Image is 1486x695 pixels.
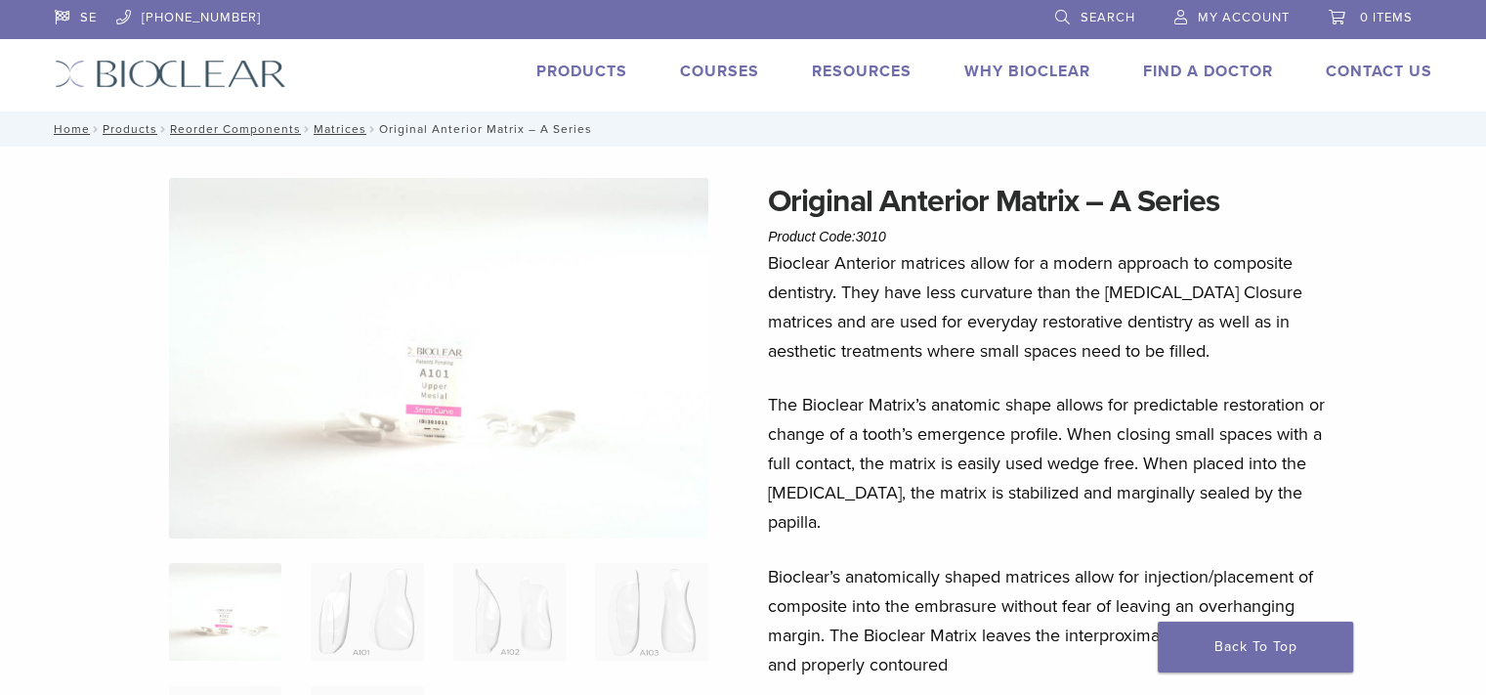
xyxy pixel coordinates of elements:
[680,62,759,81] a: Courses
[768,390,1342,537] p: The Bioclear Matrix’s anatomic shape allows for predictable restoration or change of a tooth’s em...
[768,229,886,244] span: Product Code:
[964,62,1090,81] a: Why Bioclear
[170,122,301,136] a: Reorder Components
[1326,62,1432,81] a: Contact Us
[1143,62,1273,81] a: Find A Doctor
[768,562,1342,679] p: Bioclear’s anatomically shaped matrices allow for injection/placement of composite into the embra...
[169,563,281,661] img: Anterior-Original-A-Series-Matrices-324x324.jpg
[453,563,566,661] img: Original Anterior Matrix - A Series - Image 3
[366,124,379,134] span: /
[1198,10,1290,25] span: My Account
[311,563,423,661] img: Original Anterior Matrix - A Series - Image 2
[1360,10,1413,25] span: 0 items
[856,229,886,244] span: 3010
[1158,622,1353,673] a: Back To Top
[314,122,366,136] a: Matrices
[812,62,912,81] a: Resources
[768,178,1342,225] h1: Original Anterior Matrix – A Series
[595,563,707,661] img: Original Anterior Matrix - A Series - Image 4
[169,178,708,539] img: Anterior Original A Series Matrices
[103,122,157,136] a: Products
[536,62,627,81] a: Products
[157,124,170,134] span: /
[48,122,90,136] a: Home
[90,124,103,134] span: /
[301,124,314,134] span: /
[768,248,1342,366] p: Bioclear Anterior matrices allow for a modern approach to composite dentistry. They have less cur...
[40,111,1447,147] nav: Original Anterior Matrix – A Series
[55,60,286,88] img: Bioclear
[1081,10,1135,25] span: Search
